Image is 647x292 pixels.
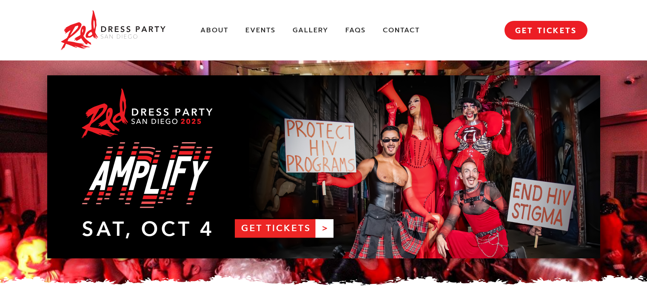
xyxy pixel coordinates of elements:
a: About [200,26,228,35]
a: Contact [383,26,420,35]
a: GET TICKETS [504,21,587,40]
img: Red Dress Party San Diego [60,9,166,52]
a: Events [245,26,276,35]
a: Gallery [293,26,328,35]
a: FAQs [345,26,366,35]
